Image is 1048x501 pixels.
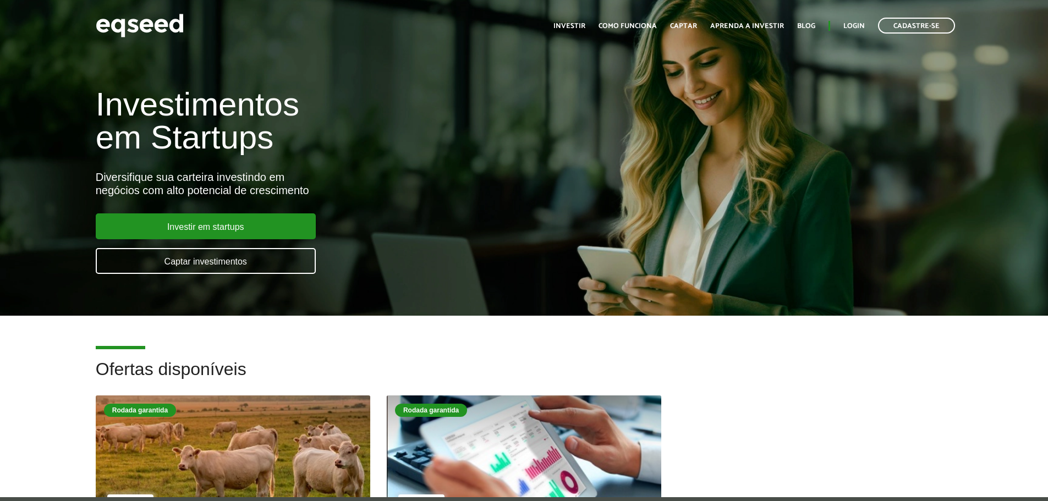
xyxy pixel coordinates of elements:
div: Diversifique sua carteira investindo em negócios com alto potencial de crescimento [96,170,603,197]
div: Rodada garantida [104,404,176,417]
a: Captar investimentos [96,248,316,274]
a: Aprenda a investir [710,23,784,30]
h2: Ofertas disponíveis [96,360,953,395]
a: Captar [670,23,697,30]
a: Como funciona [599,23,657,30]
a: Investir [553,23,585,30]
a: Login [843,23,865,30]
a: Cadastre-se [878,18,955,34]
h1: Investimentos em Startups [96,88,603,154]
img: EqSeed [96,11,184,40]
a: Blog [797,23,815,30]
a: Investir em startups [96,213,316,239]
div: Rodada garantida [395,404,467,417]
